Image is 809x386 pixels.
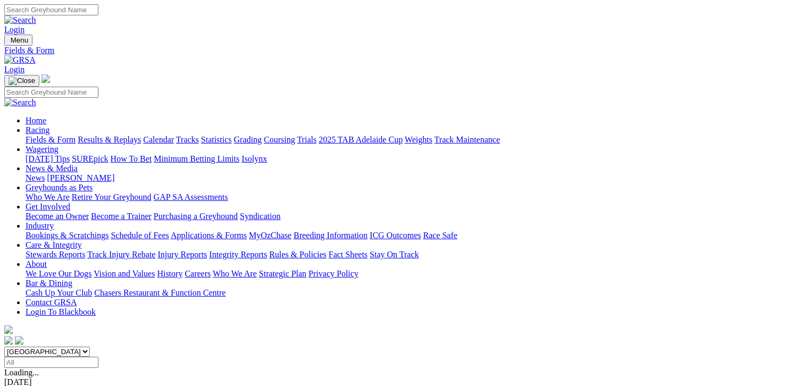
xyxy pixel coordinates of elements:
a: Stay On Track [370,250,419,259]
a: Greyhounds as Pets [26,183,93,192]
a: Grading [234,135,262,144]
a: Racing [26,125,49,135]
a: Home [26,116,46,125]
a: Track Injury Rebate [87,250,155,259]
div: Bar & Dining [26,288,805,298]
a: [PERSON_NAME] [47,173,114,182]
img: logo-grsa-white.png [4,325,13,334]
div: About [26,269,805,279]
div: Industry [26,231,805,240]
a: Vision and Values [94,269,155,278]
img: facebook.svg [4,336,13,345]
a: Bar & Dining [26,279,72,288]
a: Become a Trainer [91,212,152,221]
div: Wagering [26,154,805,164]
div: Get Involved [26,212,805,221]
a: Schedule of Fees [111,231,169,240]
a: Contact GRSA [26,298,77,307]
button: Toggle navigation [4,35,32,46]
a: Race Safe [423,231,457,240]
a: Results & Replays [78,135,141,144]
a: Login [4,25,24,34]
a: Care & Integrity [26,240,82,249]
a: Trials [297,135,316,144]
a: Applications & Forms [171,231,247,240]
a: Login [4,65,24,74]
a: Injury Reports [157,250,207,259]
a: Login To Blackbook [26,307,96,316]
button: Toggle navigation [4,75,39,87]
a: MyOzChase [249,231,291,240]
a: Integrity Reports [209,250,267,259]
input: Search [4,4,98,15]
a: Minimum Betting Limits [154,154,239,163]
img: Search [4,98,36,107]
a: Stewards Reports [26,250,85,259]
a: Get Involved [26,202,70,211]
a: Fields & Form [4,46,805,55]
a: Careers [185,269,211,278]
a: News [26,173,45,182]
div: Care & Integrity [26,250,805,259]
a: [DATE] Tips [26,154,70,163]
a: Syndication [240,212,280,221]
a: Fact Sheets [329,250,368,259]
a: Industry [26,221,54,230]
div: Racing [26,135,805,145]
img: Search [4,15,36,25]
a: Statistics [201,135,232,144]
a: Strategic Plan [259,269,306,278]
img: GRSA [4,55,36,65]
a: News & Media [26,164,78,173]
img: Close [9,77,35,85]
a: Become an Owner [26,212,89,221]
a: Who We Are [26,192,70,202]
a: Retire Your Greyhound [72,192,152,202]
a: Rules & Policies [269,250,327,259]
a: About [26,259,47,268]
a: 2025 TAB Adelaide Cup [319,135,403,144]
a: Tracks [176,135,199,144]
a: Calendar [143,135,174,144]
a: We Love Our Dogs [26,269,91,278]
a: SUREpick [72,154,108,163]
a: How To Bet [111,154,152,163]
a: Coursing [264,135,295,144]
a: Privacy Policy [308,269,358,278]
a: Bookings & Scratchings [26,231,109,240]
a: GAP SA Assessments [154,192,228,202]
div: Greyhounds as Pets [26,192,805,202]
a: Who We Are [213,269,257,278]
a: Isolynx [241,154,267,163]
a: Fields & Form [26,135,76,144]
input: Search [4,87,98,98]
a: Chasers Restaurant & Function Centre [94,288,226,297]
a: Weights [405,135,432,144]
span: Menu [11,36,28,44]
input: Select date [4,357,98,368]
a: Breeding Information [294,231,368,240]
span: Loading... [4,368,39,377]
a: Cash Up Your Club [26,288,92,297]
a: Purchasing a Greyhound [154,212,238,221]
div: News & Media [26,173,805,183]
img: logo-grsa-white.png [41,74,50,83]
a: ICG Outcomes [370,231,421,240]
a: Wagering [26,145,59,154]
img: twitter.svg [15,336,23,345]
a: History [157,269,182,278]
a: Track Maintenance [435,135,500,144]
